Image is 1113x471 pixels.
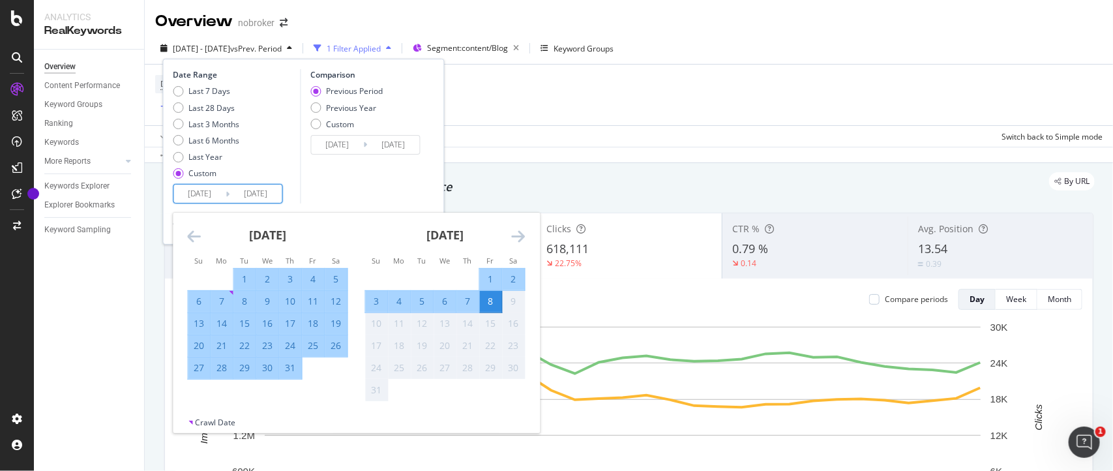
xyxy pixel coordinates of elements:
[480,339,502,352] div: 22
[173,69,297,80] div: Date Range
[365,290,388,312] td: Selected. Sunday, August 3, 2025
[189,102,235,114] div: Last 28 Days
[160,78,185,89] span: Device
[173,168,240,179] div: Custom
[233,357,256,379] td: Selected. Tuesday, July 29, 2025
[325,295,348,308] div: 12
[44,223,135,237] a: Keyword Sampling
[457,339,479,352] div: 21
[211,290,233,312] td: Selected. Monday, July 7, 2025
[512,228,526,245] div: Move forward to switch to the next month.
[230,43,282,54] span: vs Prev. Period
[365,312,388,335] td: Not available. Sunday, August 10, 2025
[44,223,111,237] div: Keyword Sampling
[216,256,228,266] small: Mo
[173,85,240,97] div: Last 7 Days
[302,312,325,335] td: Selected. Friday, July 18, 2025
[366,317,388,330] div: 10
[958,289,996,310] button: Day
[411,357,434,379] td: Not available. Tuesday, August 26, 2025
[1069,427,1100,458] iframe: Intercom live chat
[173,119,240,130] div: Last 3 Months
[388,357,411,379] td: Not available. Monday, August 25, 2025
[546,241,589,256] span: 618,111
[173,213,540,417] div: Calendar
[189,168,217,179] div: Custom
[457,295,479,308] div: 7
[1037,289,1082,310] button: Month
[411,295,434,308] div: 5
[325,317,348,330] div: 19
[279,335,302,357] td: Selected. Thursday, July 24, 2025
[732,222,760,235] span: CTR %
[279,290,302,312] td: Selected. Thursday, July 10, 2025
[427,42,508,53] span: Segment: content/Blog
[332,256,340,266] small: Sa
[286,256,295,266] small: Th
[503,295,525,308] div: 9
[918,262,923,266] img: Equal
[1064,177,1090,185] span: By URL
[155,10,233,33] div: Overview
[434,361,456,374] div: 27
[188,295,211,308] div: 6
[439,256,450,266] small: We
[389,361,411,374] div: 25
[211,335,233,357] td: Selected. Monday, July 21, 2025
[503,361,525,374] div: 30
[990,394,1008,405] text: 18K
[365,335,388,357] td: Not available. Sunday, August 17, 2025
[44,136,79,149] div: Keywords
[233,430,255,441] text: 1.2M
[990,430,1008,441] text: 12K
[173,43,230,54] span: [DATE] - [DATE]
[372,256,381,266] small: Su
[1002,131,1103,142] div: Switch back to Simple mode
[188,335,211,357] td: Selected. Sunday, July 20, 2025
[918,241,947,256] span: 13.54
[535,38,619,59] button: Keyword Groups
[44,117,135,130] a: Ranking
[256,335,279,357] td: Selected. Wednesday, July 23, 2025
[479,268,502,290] td: Selected. Friday, August 1, 2025
[211,312,233,335] td: Selected. Monday, July 14, 2025
[503,317,525,330] div: 16
[480,317,502,330] div: 15
[546,222,571,235] span: Clicks
[918,222,973,235] span: Avg. Position
[411,335,434,357] td: Not available. Tuesday, August 19, 2025
[502,357,525,379] td: Not available. Saturday, August 30, 2025
[457,317,479,330] div: 14
[990,322,1008,333] text: 30K
[302,335,325,357] td: Selected. Friday, July 25, 2025
[411,361,434,374] div: 26
[279,312,302,335] td: Selected. Thursday, July 17, 2025
[503,339,525,352] div: 23
[211,317,233,330] div: 14
[310,69,424,80] div: Comparison
[196,417,236,428] div: Crawl Date
[326,102,376,114] div: Previous Year
[189,151,223,162] div: Last Year
[211,295,233,308] div: 7
[502,268,525,290] td: Selected. Saturday, August 2, 2025
[311,136,363,154] input: Start Date
[234,273,256,286] div: 1
[434,295,456,308] div: 6
[1006,294,1026,305] div: Week
[280,339,302,352] div: 24
[1048,294,1071,305] div: Month
[44,155,122,168] a: More Reports
[44,98,135,112] a: Keyword Groups
[388,290,411,312] td: Selected. Monday, August 4, 2025
[44,98,102,112] div: Keyword Groups
[280,273,302,286] div: 3
[996,126,1103,147] button: Switch back to Simple mode
[365,357,388,379] td: Not available. Sunday, August 24, 2025
[502,312,525,335] td: Not available. Saturday, August 16, 2025
[155,126,193,147] button: Apply
[326,119,354,130] div: Custom
[480,361,502,374] div: 29
[241,256,249,266] small: Tu
[280,361,302,374] div: 31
